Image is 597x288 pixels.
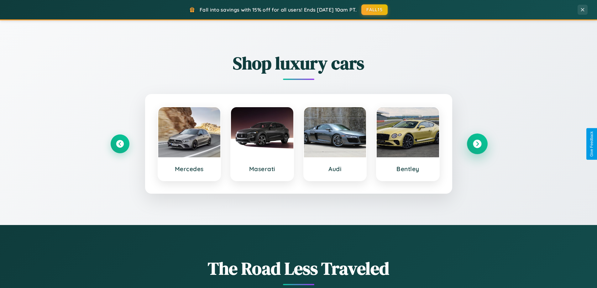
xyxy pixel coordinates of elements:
[111,51,487,75] h2: Shop luxury cars
[383,165,433,173] h3: Bentley
[589,131,594,157] div: Give Feedback
[361,4,388,15] button: FALL15
[200,7,357,13] span: Fall into savings with 15% off for all users! Ends [DATE] 10am PT.
[237,165,287,173] h3: Maserati
[111,256,487,280] h1: The Road Less Traveled
[310,165,360,173] h3: Audi
[165,165,214,173] h3: Mercedes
